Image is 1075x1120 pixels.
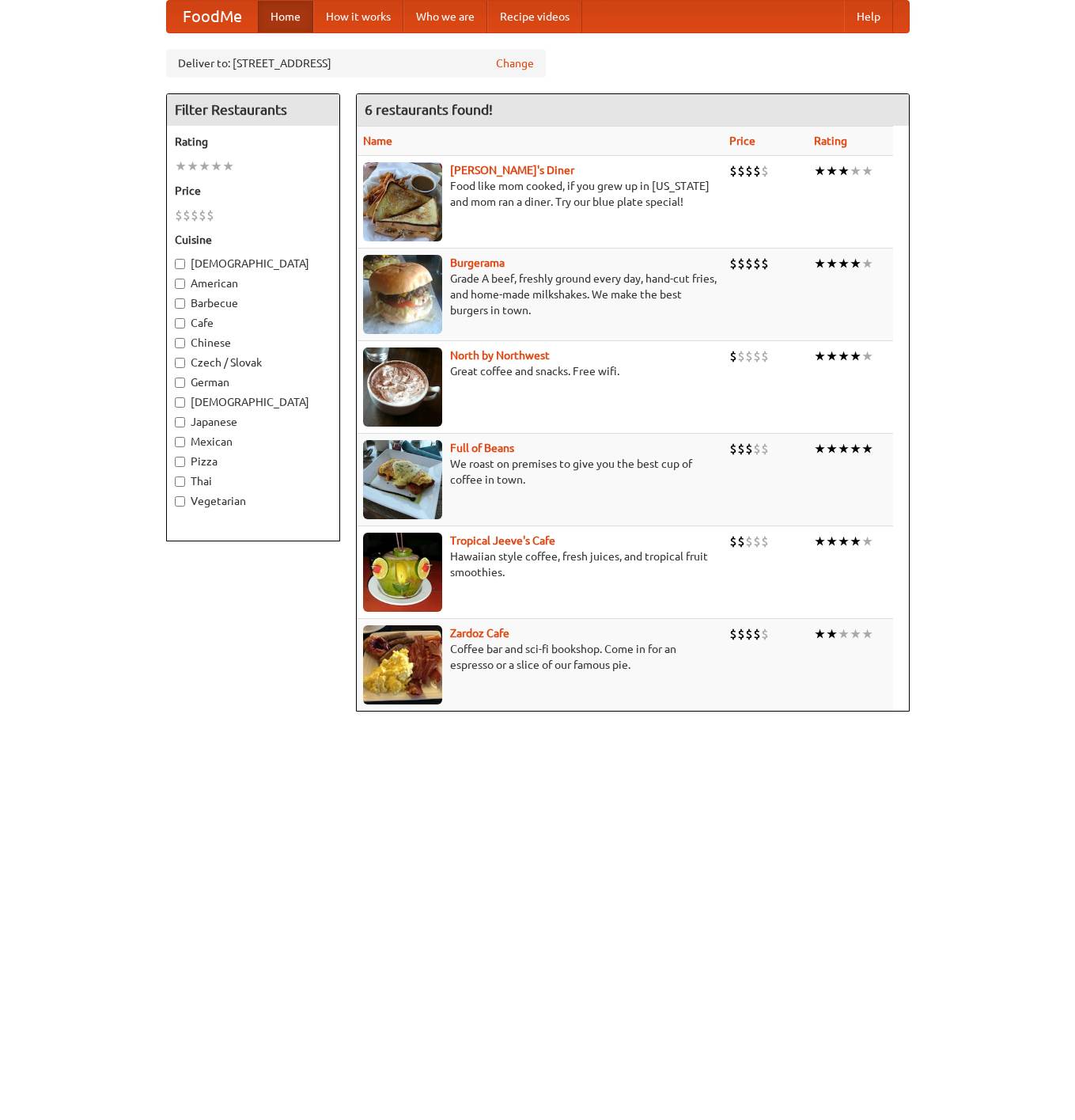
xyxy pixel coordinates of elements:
[826,625,838,643] li: ★
[363,162,442,241] img: sallys.jpg
[187,158,199,175] li: ★
[363,533,442,612] img: jeeves.jpg
[753,255,761,272] li: $
[175,496,185,507] input: Vegetarian
[814,162,826,180] li: ★
[175,295,331,311] label: Barbecue
[761,625,769,643] li: $
[729,135,755,147] a: Price
[175,335,331,351] label: Chinese
[365,102,493,117] ng-pluralize: 6 restaurants found!
[861,162,873,180] li: ★
[761,162,769,180] li: $
[838,533,850,550] li: ★
[175,315,331,331] label: Cafe
[850,162,861,180] li: ★
[729,533,737,550] li: $
[450,627,509,640] a: Zardoz Cafe
[175,256,331,271] label: [DEMOGRAPHIC_DATA]
[313,1,403,32] a: How it works
[729,162,737,180] li: $
[175,437,185,447] input: Mexican
[199,158,210,175] li: ★
[363,347,442,427] img: north.jpg
[861,347,873,365] li: ★
[175,275,331,291] label: American
[175,473,331,489] label: Thai
[175,457,185,467] input: Pizza
[761,533,769,550] li: $
[175,134,331,150] h5: Rating
[761,440,769,457] li: $
[814,625,826,643] li: ★
[814,533,826,550] li: ★
[745,255,753,272] li: $
[861,533,873,550] li: ★
[363,549,717,580] p: Hawaiian style coffee, fresh juices, and tropical fruit smoothies.
[175,493,331,509] label: Vegetarian
[363,625,442,704] img: zardoz.jpg
[363,363,717,379] p: Great coffee and snacks. Free wifi.
[175,414,331,430] label: Japanese
[363,271,717,318] p: Grade A beef, freshly ground every day, hand-cut fries, and home-made milkshakes. We make the bes...
[191,207,199,224] li: $
[450,442,514,454] a: Full of Beans
[729,625,737,643] li: $
[753,162,761,180] li: $
[729,347,737,365] li: $
[838,440,850,457] li: ★
[761,255,769,272] li: $
[850,347,861,365] li: ★
[210,158,222,175] li: ★
[363,440,442,519] img: beans.jpg
[861,440,873,457] li: ★
[737,347,745,365] li: $
[737,255,745,272] li: $
[363,255,442,334] img: burgerama.jpg
[363,456,717,488] p: We roast on premises to give you the best cup of coffee in town.
[745,625,753,643] li: $
[222,158,234,175] li: ★
[175,158,187,175] li: ★
[753,347,761,365] li: $
[450,349,550,362] b: North by Northwest
[745,440,753,457] li: $
[729,255,737,272] li: $
[826,162,838,180] li: ★
[814,440,826,457] li: ★
[753,440,761,457] li: $
[861,625,873,643] li: ★
[844,1,893,32] a: Help
[826,255,838,272] li: ★
[737,162,745,180] li: $
[487,1,582,32] a: Recipe videos
[175,355,331,370] label: Czech / Slovak
[838,625,850,643] li: ★
[175,358,185,368] input: Czech / Slovak
[363,178,717,210] p: Food like mom cooked, if you grew up in [US_STATE] and mom ran a diner. Try our blue plate special!
[175,318,185,328] input: Cafe
[737,533,745,550] li: $
[861,255,873,272] li: ★
[753,625,761,643] li: $
[450,256,505,269] a: Burgerama
[363,135,392,147] a: Name
[814,347,826,365] li: ★
[175,476,185,487] input: Thai
[745,533,753,550] li: $
[753,533,761,550] li: $
[450,164,574,177] a: [PERSON_NAME]'s Diner
[838,347,850,365] li: ★
[761,347,769,365] li: $
[166,49,546,78] div: Deliver to: [STREET_ADDRESS]
[745,162,753,180] li: $
[838,255,850,272] li: ★
[199,207,206,224] li: $
[258,1,313,32] a: Home
[450,534,555,547] a: Tropical Jeeve's Cafe
[745,347,753,365] li: $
